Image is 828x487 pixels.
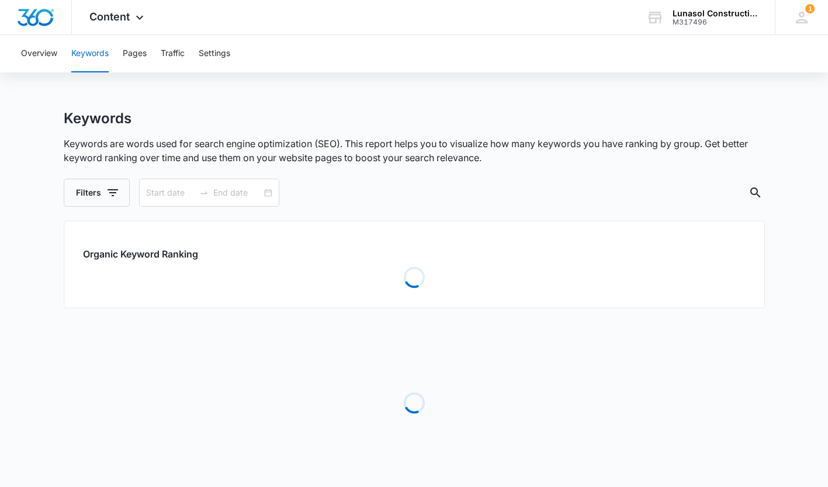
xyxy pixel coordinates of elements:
[64,179,130,207] button: Filters
[199,35,230,72] button: Settings
[71,35,109,72] button: Keywords
[146,186,195,199] input: Start date
[199,188,209,197] span: swap-right
[64,110,131,127] h1: Keywords
[64,137,765,165] p: Keywords are words used for search engine optimization (SEO). This report helps you to visualize ...
[83,247,746,261] h2: Organic Keyword Ranking
[805,4,815,13] div: notifications count
[805,4,815,13] span: 1
[161,35,185,72] button: Traffic
[673,9,758,18] div: account name
[89,11,130,23] span: Content
[21,35,57,72] button: Overview
[123,35,147,72] button: Pages
[673,18,758,26] div: account id
[746,183,765,202] button: Search
[199,188,209,197] span: to
[213,186,262,199] input: End date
